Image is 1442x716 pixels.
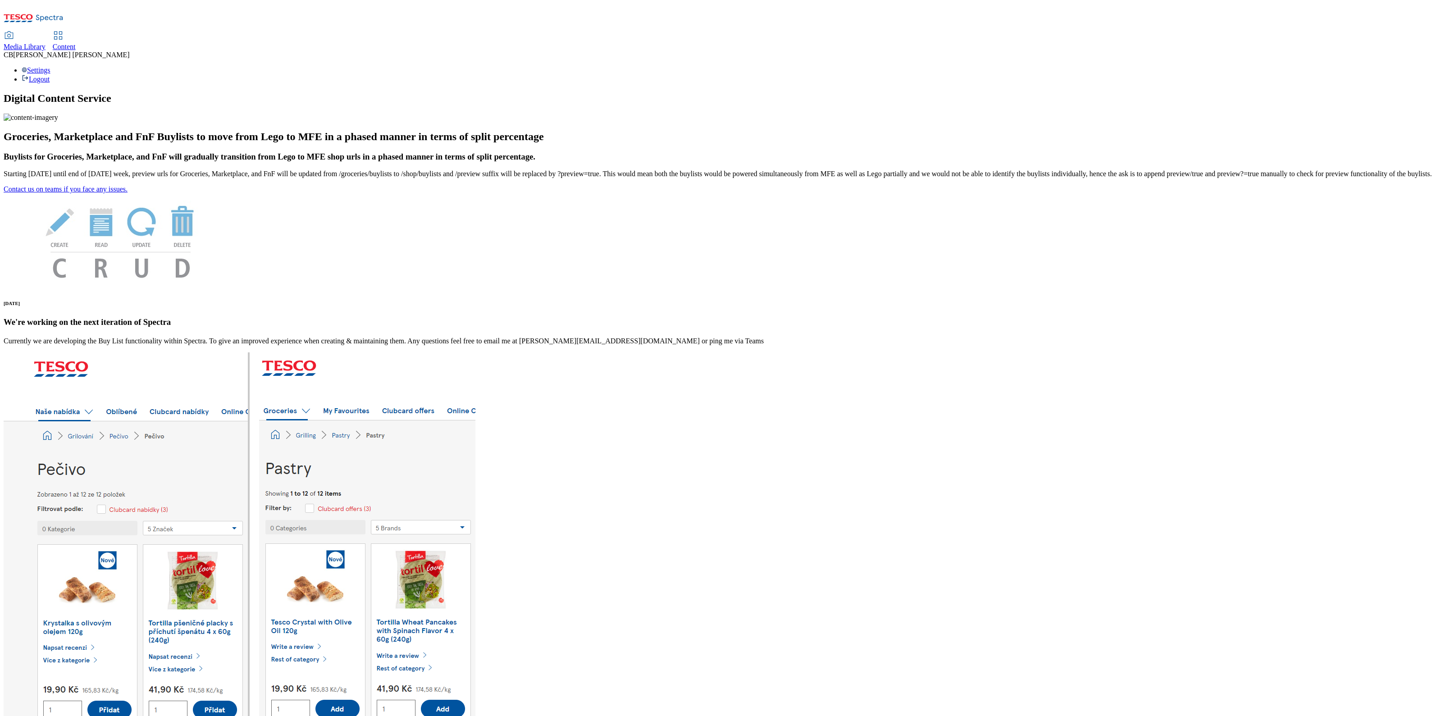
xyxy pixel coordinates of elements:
[53,32,76,51] a: Content
[4,301,1438,306] h6: [DATE]
[4,193,238,287] img: News Image
[4,170,1438,178] p: Starting [DATE] until end of [DATE] week, preview urls for Groceries, Marketplace, and FnF will b...
[4,114,58,122] img: content-imagery
[4,32,46,51] a: Media Library
[53,43,76,50] span: Content
[4,43,46,50] span: Media Library
[4,152,1438,162] h3: Buylists for Groceries, Marketplace, and FnF will gradually transition from Lego to MFE shop urls...
[4,317,1438,327] h3: We're working on the next iteration of Spectra
[22,66,50,74] a: Settings
[4,51,13,59] span: CB
[4,131,1438,143] h2: Groceries, Marketplace and FnF Buylists to move from Lego to MFE in a phased manner in terms of s...
[4,337,1438,345] p: Currently we are developing the Buy List functionality within Spectra. To give an improved experi...
[22,75,50,83] a: Logout
[4,92,1438,105] h1: Digital Content Service
[13,51,129,59] span: [PERSON_NAME] [PERSON_NAME]
[4,185,128,193] a: Contact us on teams if you face any issues.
